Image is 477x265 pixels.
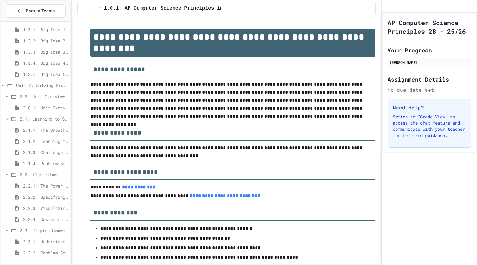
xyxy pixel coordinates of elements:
span: 2.2.4: Designing Flowcharts [23,216,68,223]
span: 1.3.2: Big Idea 2 - Data [23,38,68,44]
span: 2.1.3: Challenge Problem - The Bridge [23,149,68,156]
span: 2.1.2: Learning to Solve Hard Problems [23,138,68,144]
span: Unit 2: Solving Problems in Computer Science [16,82,68,89]
span: 2.2.3: Visualizing Logic with Flowcharts [23,205,68,211]
span: Back to Teams [26,8,55,14]
span: 2.2: Algorithms - from Pseudocode to Flowcharts [20,171,68,178]
h3: Need Help? [393,104,466,111]
div: No due date set [388,86,471,94]
span: 2.0.1: Unit Overview [23,104,68,111]
span: 2.3: Playing Games [20,227,68,234]
span: 2.3.2: Problem Solving Reflection [23,250,68,256]
h2: Your Progress [388,46,471,55]
span: 2.1.4: Problem Solving Practice [23,160,68,167]
span: 1.3.1: Big Idea 1 - Creative Development [23,26,68,33]
span: / [92,6,94,11]
span: 1.3.5: Big Idea 5 - Impact of Computing [23,71,68,77]
span: 2.1.1: The Growth Mindset [23,127,68,133]
span: / [99,6,101,11]
div: [PERSON_NAME] [389,60,470,65]
h2: Assignment Details [388,75,471,84]
span: 2.2.1: The Power of Algorithms [23,183,68,189]
span: ... [83,6,89,11]
span: 1.0.1: AP Computer Science Principles in Python Course Syllabus [104,5,292,12]
span: 1.3.4: Big Idea 4 - Computing Systems and Networks [23,60,68,66]
span: 2.0: Unit Overview [20,93,68,100]
span: 1.3.3: Big Idea 3 - Algorithms and Programming [23,49,68,55]
h1: AP Computer Science Principles 2B - 25/26 [388,18,471,36]
span: 2.1: Learning to Solve Hard Problems [20,116,68,122]
span: 2.2.2: Specifying Ideas with Pseudocode [23,194,68,200]
span: 2.3.1: Understanding Games with Flowcharts [23,238,68,245]
p: Switch to "Grade View" to access the chat feature and communicate with your teacher for help and ... [393,114,466,139]
button: Back to Teams [6,4,66,18]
